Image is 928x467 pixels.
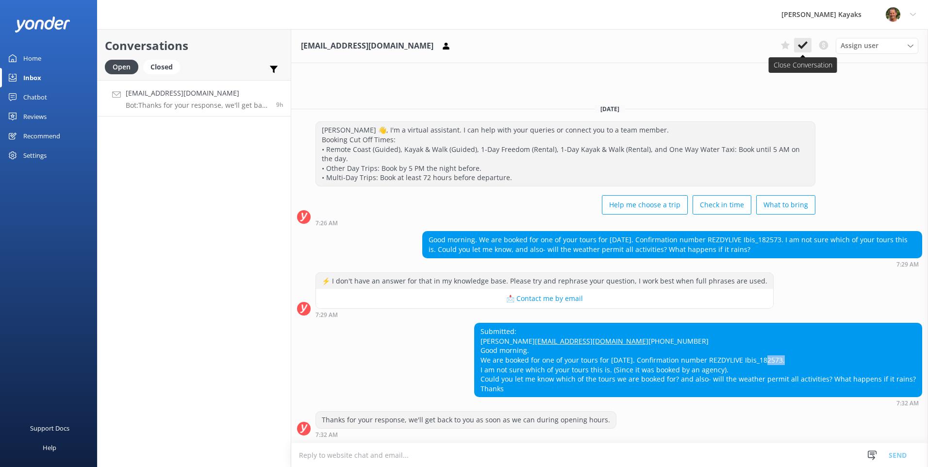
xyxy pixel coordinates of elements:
[595,105,625,113] span: [DATE]
[841,40,878,51] span: Assign user
[315,219,815,226] div: Sep 27 2025 07:26am (UTC +12:00) Pacific/Auckland
[105,60,138,74] div: Open
[143,60,180,74] div: Closed
[143,61,185,72] a: Closed
[422,261,922,267] div: Sep 27 2025 07:29am (UTC +12:00) Pacific/Auckland
[23,49,41,68] div: Home
[301,40,433,52] h3: [EMAIL_ADDRESS][DOMAIN_NAME]
[15,17,70,33] img: yonder-white-logo.png
[23,107,47,126] div: Reviews
[316,412,616,428] div: Thanks for your response, we'll get back to you as soon as we can during opening hours.
[126,88,269,99] h4: [EMAIL_ADDRESS][DOMAIN_NAME]
[315,432,338,438] strong: 7:32 AM
[315,311,774,318] div: Sep 27 2025 07:29am (UTC +12:00) Pacific/Auckland
[602,195,688,215] button: Help me choose a trip
[23,87,47,107] div: Chatbot
[475,323,922,397] div: Submitted: [PERSON_NAME] [PHONE_NUMBER] Good morning. We are booked for one of your tours for [DA...
[23,126,60,146] div: Recommend
[316,122,815,186] div: [PERSON_NAME] 👋, I'm a virtual assistant. I can help with your queries or connect you to a team m...
[98,80,291,117] a: [EMAIL_ADDRESS][DOMAIN_NAME]Bot:Thanks for your response, we'll get back to you as soon as we can...
[315,431,616,438] div: Sep 27 2025 07:32am (UTC +12:00) Pacific/Auckland
[474,400,922,406] div: Sep 27 2025 07:32am (UTC +12:00) Pacific/Auckland
[105,36,283,55] h2: Conversations
[886,7,900,22] img: 49-1662257987.jpg
[423,232,922,257] div: Good morning. We are booked for one of your tours for [DATE]. Confirmation number REZDYLIVE Ibis_...
[105,61,143,72] a: Open
[316,289,773,308] button: 📩 Contact me by email
[315,220,338,226] strong: 7:26 AM
[535,336,648,346] a: [EMAIL_ADDRESS][DOMAIN_NAME]
[896,400,919,406] strong: 7:32 AM
[30,418,69,438] div: Support Docs
[896,262,919,267] strong: 7:29 AM
[836,38,918,53] div: Assign User
[23,68,41,87] div: Inbox
[23,146,47,165] div: Settings
[693,195,751,215] button: Check in time
[43,438,56,457] div: Help
[315,312,338,318] strong: 7:29 AM
[756,195,815,215] button: What to bring
[276,100,283,109] span: Sep 27 2025 07:32am (UTC +12:00) Pacific/Auckland
[126,101,269,110] p: Bot: Thanks for your response, we'll get back to you as soon as we can during opening hours.
[316,273,773,289] div: ⚡ I don't have an answer for that in my knowledge base. Please try and rephrase your question, I ...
